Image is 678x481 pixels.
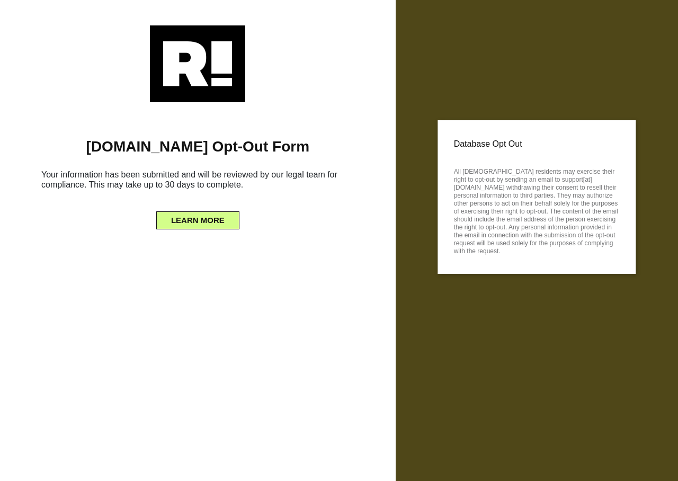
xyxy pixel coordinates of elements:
[156,213,239,221] a: LEARN MORE
[156,211,239,229] button: LEARN MORE
[454,165,620,255] p: All [DEMOGRAPHIC_DATA] residents may exercise their right to opt-out by sending an email to suppo...
[150,25,245,102] img: Retention.com
[454,136,620,152] p: Database Opt Out
[16,138,380,156] h1: [DOMAIN_NAME] Opt-Out Form
[16,165,380,198] h6: Your information has been submitted and will be reviewed by our legal team for compliance. This m...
